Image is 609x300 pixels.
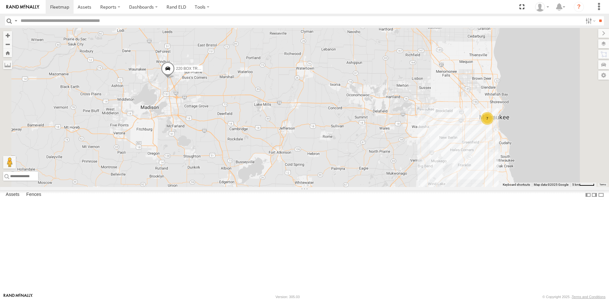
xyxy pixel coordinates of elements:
label: Dock Summary Table to the Left [585,190,591,199]
label: Assets [3,190,23,199]
a: Terms and Conditions [572,295,606,299]
button: Map Scale: 5 km per 44 pixels [570,183,596,187]
button: Drag Pegman onto the map to open Street View [3,156,16,169]
label: Map Settings [598,71,609,80]
label: Search Filter Options [583,16,597,25]
span: Map data ©2025 Google [534,183,568,186]
span: 220 BOX TRUCK [176,66,206,71]
label: Measure [3,60,12,69]
i: ? [574,2,584,12]
div: © Copyright 2025 - [542,295,606,299]
div: Brian Weinfurter [533,2,551,12]
button: Keyboard shortcuts [503,183,530,187]
label: Search Query [13,16,18,25]
div: 7 [481,112,494,125]
label: Dock Summary Table to the Right [591,190,598,199]
label: Fences [23,190,44,199]
a: Terms [599,183,606,186]
button: Zoom out [3,40,12,49]
button: Zoom Home [3,49,12,57]
div: Version: 305.03 [276,295,300,299]
img: rand-logo.svg [6,5,39,9]
a: Visit our Website [3,294,33,300]
label: Hide Summary Table [598,190,604,199]
button: Zoom in [3,31,12,40]
span: 5 km [572,183,579,186]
